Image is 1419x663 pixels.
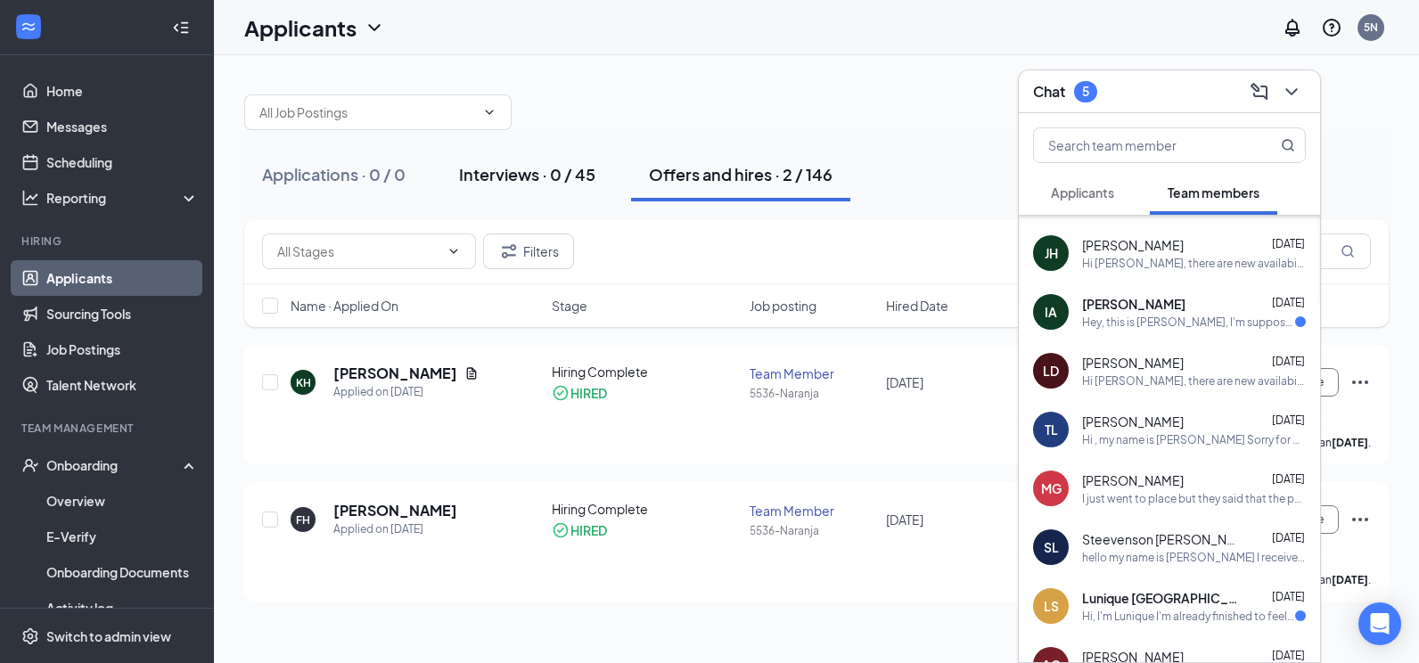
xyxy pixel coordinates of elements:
[1249,81,1270,102] svg: ComposeMessage
[244,12,357,43] h1: Applicants
[1044,538,1059,556] div: SL
[1358,602,1401,645] div: Open Intercom Messenger
[483,233,574,269] button: Filter Filters
[46,627,171,645] div: Switch to admin view
[1332,436,1368,449] b: [DATE]
[552,297,587,315] span: Stage
[552,363,740,381] div: Hiring Complete
[886,512,923,528] span: [DATE]
[1272,649,1305,662] span: [DATE]
[464,366,479,381] svg: Document
[1321,17,1342,38] svg: QuestionInfo
[46,456,184,474] div: Onboarding
[552,521,570,539] svg: CheckmarkCircle
[649,163,833,185] div: Offers and hires · 2 / 146
[750,502,874,520] div: Team Member
[46,260,199,296] a: Applicants
[21,456,39,474] svg: UserCheck
[1332,573,1368,586] b: [DATE]
[886,297,948,315] span: Hired Date
[21,233,195,249] div: Hiring
[1045,244,1058,262] div: JH
[46,554,199,590] a: Onboarding Documents
[172,19,190,37] svg: Collapse
[1349,372,1371,393] svg: Ellipses
[1045,421,1058,438] div: TL
[259,102,475,122] input: All Job Postings
[552,384,570,402] svg: CheckmarkCircle
[1082,295,1185,313] span: [PERSON_NAME]
[447,244,461,258] svg: ChevronDown
[1341,244,1355,258] svg: MagnifyingGlass
[1082,550,1306,565] div: hello my name is [PERSON_NAME] I received an email and I have already filled in the information w...
[1082,413,1184,430] span: [PERSON_NAME]
[750,523,874,538] div: 5536-Naranja
[570,521,607,539] div: HIRED
[291,297,398,315] span: Name · Applied On
[1082,471,1184,489] span: [PERSON_NAME]
[277,241,439,261] input: All Stages
[1272,472,1305,486] span: [DATE]
[1282,17,1303,38] svg: Notifications
[1033,82,1065,102] h3: Chat
[1082,236,1184,254] span: [PERSON_NAME]
[333,501,457,520] h5: [PERSON_NAME]
[1168,184,1259,201] span: Team members
[364,17,385,38] svg: ChevronDown
[482,105,496,119] svg: ChevronDown
[46,519,199,554] a: E-Verify
[1051,184,1114,201] span: Applicants
[1272,355,1305,368] span: [DATE]
[1281,81,1302,102] svg: ChevronDown
[333,520,457,538] div: Applied on [DATE]
[1272,590,1305,603] span: [DATE]
[886,374,923,390] span: [DATE]
[46,483,199,519] a: Overview
[1272,237,1305,250] span: [DATE]
[20,18,37,36] svg: WorkstreamLogo
[1043,362,1059,380] div: LD
[1034,128,1245,162] input: Search team member
[46,331,199,367] a: Job Postings
[1272,413,1305,427] span: [DATE]
[21,189,39,207] svg: Analysis
[1349,509,1371,530] svg: Ellipses
[1045,303,1057,321] div: IA
[1082,315,1295,330] div: Hey, this is [PERSON_NAME], I'm supposed to be starting this week and I wanted to know if I'd be ...
[1245,78,1274,106] button: ComposeMessage
[46,144,199,180] a: Scheduling
[46,367,199,403] a: Talent Network
[1272,296,1305,309] span: [DATE]
[21,627,39,645] svg: Settings
[1082,354,1184,372] span: [PERSON_NAME]
[46,109,199,144] a: Messages
[46,590,199,626] a: Activity log
[21,421,195,436] div: Team Management
[1272,531,1305,544] span: [DATE]
[1044,597,1059,615] div: LS
[1082,609,1295,624] div: Hi, I'm Lunique I'm already finished to feel out the form and I'll be able to come [DATE] I'll ne...
[1082,491,1306,506] div: I just went to place but they said that the person that is in charge will be there [DATE]
[1277,78,1306,106] button: ChevronDown
[750,386,874,401] div: 5536-Naranja
[1364,20,1378,35] div: 5N
[333,364,457,383] h5: [PERSON_NAME]
[46,73,199,109] a: Home
[262,163,406,185] div: Applications · 0 / 0
[1082,530,1243,548] span: Steevenson [PERSON_NAME]
[1082,84,1089,99] div: 5
[750,364,874,382] div: Team Member
[1082,256,1306,271] div: Hi [PERSON_NAME], there are new availabilities for an interview. This is a reminder to schedule y...
[1041,479,1062,497] div: MG
[46,296,199,331] a: Sourcing Tools
[296,375,311,390] div: KH
[498,241,520,262] svg: Filter
[552,500,740,518] div: Hiring Complete
[1082,589,1243,607] span: Lunique [GEOGRAPHIC_DATA]
[1281,138,1295,152] svg: MagnifyingGlass
[570,384,607,402] div: HIRED
[750,297,816,315] span: Job posting
[1082,432,1306,447] div: Hi , my name is [PERSON_NAME] Sorry for bothering you but I saw that I could write the manager at...
[333,383,479,401] div: Applied on [DATE]
[1082,373,1306,389] div: Hi [PERSON_NAME], there are new availabilities for an interview. This is a reminder to schedule y...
